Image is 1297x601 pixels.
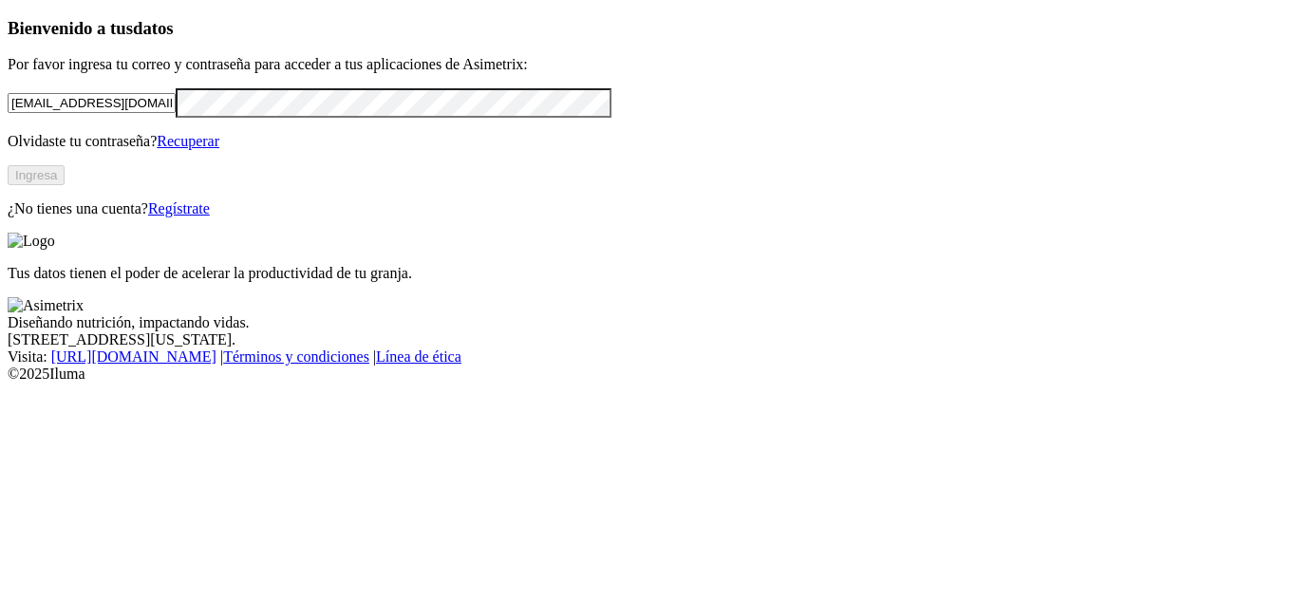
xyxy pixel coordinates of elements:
[157,133,219,149] a: Recuperar
[8,56,1289,73] p: Por favor ingresa tu correo y contraseña para acceder a tus aplicaciones de Asimetrix:
[8,133,1289,150] p: Olvidaste tu contraseña?
[8,331,1289,348] div: [STREET_ADDRESS][US_STATE].
[8,93,176,113] input: Tu correo
[8,165,65,185] button: Ingresa
[51,348,216,365] a: [URL][DOMAIN_NAME]
[8,314,1289,331] div: Diseñando nutrición, impactando vidas.
[8,233,55,250] img: Logo
[8,18,1289,39] h3: Bienvenido a tus
[8,348,1289,366] div: Visita : | |
[148,200,210,216] a: Regístrate
[8,265,1289,282] p: Tus datos tienen el poder de acelerar la productividad de tu granja.
[8,366,1289,383] div: © 2025 Iluma
[8,297,84,314] img: Asimetrix
[376,348,461,365] a: Línea de ética
[223,348,369,365] a: Términos y condiciones
[8,200,1289,217] p: ¿No tienes una cuenta?
[133,18,174,38] span: datos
